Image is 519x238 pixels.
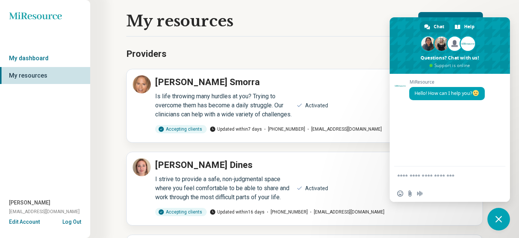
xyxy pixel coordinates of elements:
[9,199,50,207] span: [PERSON_NAME]
[415,90,480,96] span: Hello! How can I help you?
[155,175,292,202] div: I strive to provide a safe, non-judgmental space where you feel comfortable to be able to share a...
[397,191,403,197] span: Insert an emoji
[62,218,81,224] button: Log Out
[417,191,423,197] span: Audio message
[409,79,485,85] span: MiResource
[155,75,260,89] p: [PERSON_NAME] Smorra
[420,21,449,32] div: Chat
[155,92,292,119] div: Is life throwing many hurdles at you? Trying to overcome them has become a daily struggle. Our cl...
[407,191,413,197] span: Send a file
[450,21,480,32] div: Help
[305,126,382,133] span: [EMAIL_ADDRESS][DOMAIN_NAME]
[126,47,166,61] h2: Providers
[308,209,384,215] span: [EMAIL_ADDRESS][DOMAIN_NAME]
[487,208,510,230] div: Close chat
[126,12,233,30] h1: My resources
[155,158,253,172] p: [PERSON_NAME] Dines
[9,218,40,226] button: Edit Account
[418,12,483,30] button: Add resources
[210,126,262,133] span: Updated within 7 days
[210,209,265,215] span: Updated within 16 days
[155,208,207,216] div: Accepting clients
[306,185,328,192] div: Activated
[434,21,444,32] span: Chat
[262,126,305,133] span: [PHONE_NUMBER]
[464,21,475,32] span: Help
[306,102,328,110] div: Activated
[155,125,207,133] div: Accepting clients
[397,173,486,180] textarea: Compose your message...
[9,208,80,215] span: [EMAIL_ADDRESS][DOMAIN_NAME]
[265,209,308,215] span: [PHONE_NUMBER]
